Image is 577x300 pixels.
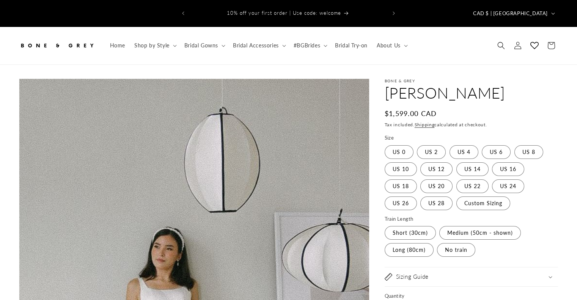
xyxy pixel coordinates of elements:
span: Bridal Gowns [184,42,218,49]
h2: Sizing Guide [396,273,429,281]
img: Bone and Grey Bridal [19,37,95,54]
span: #BGBrides [294,42,320,49]
label: Quantity [385,292,552,300]
span: Shop by Style [134,42,170,49]
h1: [PERSON_NAME] [385,83,558,103]
button: Previous announcement [175,6,192,20]
p: Bone & Grey [385,79,558,83]
label: US 4 [450,145,478,159]
label: US 16 [492,162,524,176]
button: CAD $ | [GEOGRAPHIC_DATA] [469,6,558,20]
label: Long (80cm) [385,243,434,257]
span: CAD $ | [GEOGRAPHIC_DATA] [473,10,548,17]
div: Tax included. calculated at checkout. [385,121,558,129]
label: US 6 [482,145,511,159]
summary: Sizing Guide [385,267,558,286]
summary: Search [493,37,509,54]
label: US 14 [456,162,489,176]
span: About Us [377,42,401,49]
span: Bridal Try-on [335,42,368,49]
label: US 20 [420,179,453,193]
legend: Train Length [385,215,414,223]
label: US 22 [456,179,489,193]
label: US 18 [385,179,417,193]
summary: Bridal Gowns [180,38,228,53]
label: US 28 [420,196,453,210]
legend: Size [385,134,395,142]
label: US 24 [492,179,524,193]
summary: Shop by Style [130,38,180,53]
a: Shipping [415,122,435,127]
label: No train [437,243,475,257]
span: 10% off your first order | Use code: welcome [227,10,341,16]
label: US 8 [514,145,543,159]
label: Custom Sizing [456,196,510,210]
label: US 12 [420,162,453,176]
span: Home [110,42,125,49]
label: US 26 [385,196,417,210]
label: US 0 [385,145,413,159]
label: Medium (50cm - shown) [439,226,521,240]
label: US 10 [385,162,417,176]
a: Bone and Grey Bridal [16,35,98,57]
a: Bridal Try-on [330,38,372,53]
label: Short (30cm) [385,226,436,240]
summary: Bridal Accessories [228,38,289,53]
summary: About Us [372,38,411,53]
label: US 2 [417,145,446,159]
summary: #BGBrides [289,38,330,53]
span: Bridal Accessories [233,42,279,49]
a: Home [105,38,130,53]
span: $1,599.00 CAD [385,108,437,119]
button: Next announcement [385,6,402,20]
